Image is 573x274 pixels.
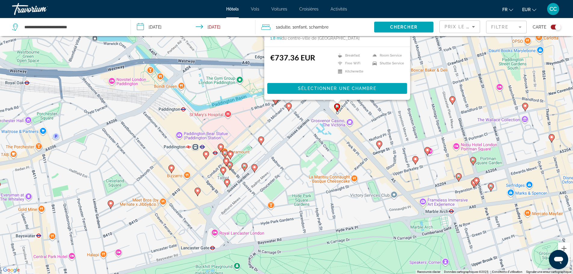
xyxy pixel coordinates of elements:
[294,25,307,29] span: Enfant
[299,7,319,11] a: Croisières
[335,53,369,58] li: Breakfast
[546,24,561,30] button: Toggle map
[417,270,440,274] button: Raccourcis clavier
[486,20,527,34] button: Filter
[502,7,507,12] span: fr
[374,22,433,32] button: Chercher
[226,7,239,11] a: Hôtels
[549,250,568,269] iframe: Bouton de lancement de la fenêtre de messagerie
[444,270,488,273] span: Données cartographiques ©2025
[131,18,256,36] button: Check-in date: Feb 16, 2026 Check-out date: Feb 20, 2026
[502,5,513,14] button: Change language
[307,23,328,31] span: , 1
[2,266,21,274] a: Ouvrir cette zone dans Google Maps (dans une nouvelle fenêtre)
[545,3,561,15] button: User Menu
[335,61,369,66] li: Free WiFi
[311,25,328,29] span: Chambre
[271,7,287,11] a: Voitures
[369,61,404,66] li: Shuttle Service
[335,69,369,74] li: Kitchenette
[331,7,347,11] a: Activités
[267,83,407,94] button: Sélectionner une chambre
[251,7,259,11] a: Vols
[12,1,72,17] a: Travorium
[445,24,492,29] span: Prix le plus bas
[270,53,315,62] ins: €737.36 EUR
[281,36,359,41] span: du centre-ville de [GEOGRAPHIC_DATA]
[298,86,376,91] span: Sélectionner une chambre
[522,7,531,12] span: EUR
[550,6,557,12] span: CC
[526,270,571,273] a: Signaler une erreur cartographique
[290,23,307,31] span: , 1
[369,53,404,58] li: Room Service
[276,23,290,31] span: 1
[270,36,281,41] span: 1.8 mi
[533,23,546,31] span: Carte
[255,18,374,36] button: Travelers: 1 adult, 1 child
[558,242,570,254] button: Zoom avant
[522,5,536,14] button: Change currency
[445,23,475,30] mat-select: Sort by
[492,270,522,273] a: Conditions d'utilisation (s'ouvre dans un nouvel onglet)
[2,266,21,274] img: Google
[278,25,290,29] span: Adulte
[390,25,417,29] span: Chercher
[267,86,407,90] a: Sélectionner une chambre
